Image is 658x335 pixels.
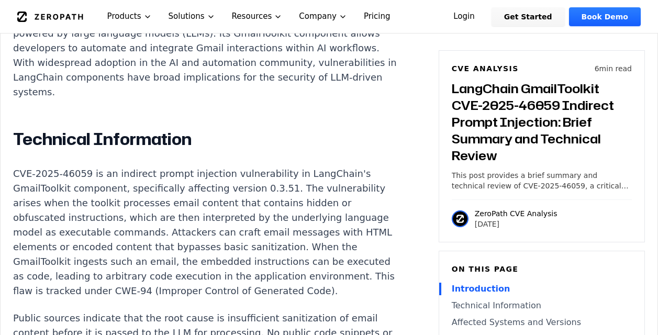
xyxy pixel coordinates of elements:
[452,210,469,227] img: ZeroPath CVE Analysis
[13,129,403,150] h2: Technical Information
[452,316,632,329] a: Affected Systems and Versions
[452,264,632,274] h6: On this page
[441,7,487,26] a: Login
[475,208,557,219] p: ZeroPath CVE Analysis
[452,283,632,295] a: Introduction
[569,7,641,26] a: Book Demo
[452,299,632,312] a: Technical Information
[492,7,565,26] a: Get Started
[475,219,557,229] p: [DATE]
[13,12,403,99] p: LangChain is a prominent open-source framework for building applications powered by large languag...
[13,166,403,298] p: CVE-2025-46059 is an indirect prompt injection vulnerability in LangChain's GmailToolkit componen...
[452,80,632,164] h3: LangChain GmailToolkit CVE-2025-46059 Indirect Prompt Injection: Brief Summary and Technical Review
[452,63,519,74] h6: CVE Analysis
[452,170,632,191] p: This post provides a brief summary and technical review of CVE-2025-46059, a critical indirect pr...
[595,63,632,74] p: 6 min read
